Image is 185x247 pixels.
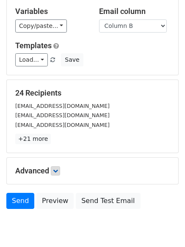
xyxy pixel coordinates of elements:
h5: 24 Recipients [15,88,170,98]
h5: Variables [15,7,86,16]
small: [EMAIL_ADDRESS][DOMAIN_NAME] [15,103,110,109]
iframe: Chat Widget [143,206,185,247]
a: Copy/paste... [15,19,67,33]
small: [EMAIL_ADDRESS][DOMAIN_NAME] [15,122,110,128]
a: Templates [15,41,52,50]
a: Send [6,193,34,209]
h5: Advanced [15,166,170,176]
h5: Email column [99,7,170,16]
a: Send Test Email [76,193,140,209]
a: +21 more [15,134,51,144]
a: Preview [36,193,74,209]
small: [EMAIL_ADDRESS][DOMAIN_NAME] [15,112,110,118]
button: Save [61,53,83,66]
a: Load... [15,53,48,66]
